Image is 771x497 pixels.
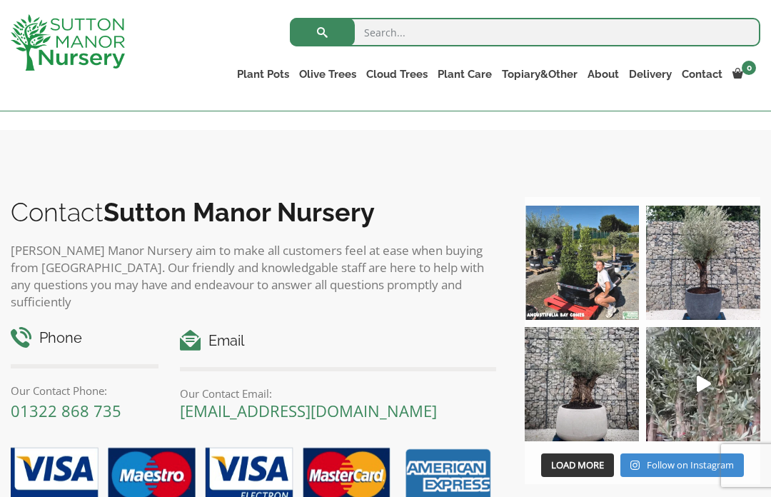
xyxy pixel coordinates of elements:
[180,385,496,402] p: Our Contact Email:
[11,197,496,227] h2: Contact
[11,242,496,311] p: [PERSON_NAME] Manor Nursery aim to make all customers feel at ease when buying from [GEOGRAPHIC_D...
[541,453,614,478] button: Load More
[583,64,624,84] a: About
[646,327,760,441] a: Play
[11,327,158,349] h4: Phone
[646,206,760,320] img: A beautiful multi-stem Spanish Olive tree potted in our luxurious fibre clay pots 😍😍
[294,64,361,84] a: Olive Trees
[180,330,496,352] h4: Email
[104,197,375,227] b: Sutton Manor Nursery
[11,382,158,399] p: Our Contact Phone:
[180,400,437,421] a: [EMAIL_ADDRESS][DOMAIN_NAME]
[11,400,121,421] a: 01322 868 735
[742,61,756,75] span: 0
[433,64,497,84] a: Plant Care
[525,327,639,441] img: Check out this beauty we potted at our nursery today ❤️‍🔥 A huge, ancient gnarled Olive tree plan...
[697,376,711,392] svg: Play
[232,64,294,84] a: Plant Pots
[551,458,604,471] span: Load More
[647,458,734,471] span: Follow on Instagram
[361,64,433,84] a: Cloud Trees
[624,64,677,84] a: Delivery
[620,453,744,478] a: Instagram Follow on Instagram
[525,206,639,320] img: Our elegant & picturesque Angustifolia Cones are an exquisite addition to your Bay Tree collectio...
[677,64,727,84] a: Contact
[630,460,640,471] svg: Instagram
[11,14,125,71] img: logo
[646,327,760,441] img: New arrivals Monday morning of beautiful olive trees 🤩🤩 The weather is beautiful this summer, gre...
[497,64,583,84] a: Topiary&Other
[290,18,760,46] input: Search...
[727,64,760,84] a: 0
